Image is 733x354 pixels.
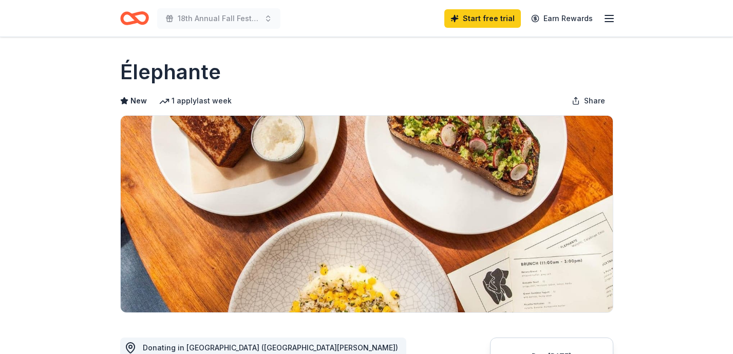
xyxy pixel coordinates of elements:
span: Donating in [GEOGRAPHIC_DATA] ([GEOGRAPHIC_DATA][PERSON_NAME]) [143,343,398,352]
span: Share [584,95,605,107]
h1: Élephante [120,58,221,86]
img: Image for Élephante [121,116,613,312]
a: Start free trial [444,9,521,28]
button: Share [563,91,613,111]
span: New [130,95,147,107]
div: 1 apply last week [159,95,232,107]
a: Earn Rewards [525,9,599,28]
button: 18th Annual Fall Festival [157,8,280,29]
span: 18th Annual Fall Festival [178,12,260,25]
a: Home [120,6,149,30]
